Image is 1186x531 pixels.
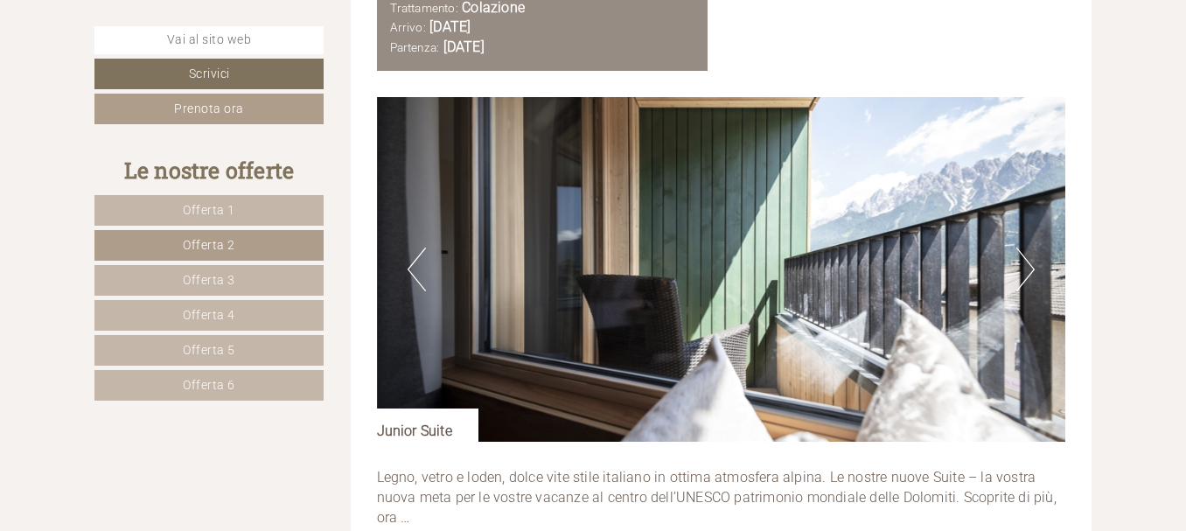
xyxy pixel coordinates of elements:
[183,238,235,252] span: Offerta 2
[94,94,324,124] a: Prenota ora
[443,38,485,55] b: [DATE]
[607,461,690,492] button: Invia
[390,20,426,34] small: Arrivo:
[94,155,324,186] div: Le nostre offerte
[27,86,270,98] small: 22:19
[94,26,324,54] a: Vai al sito web
[183,378,235,392] span: Offerta 6
[390,40,440,54] small: Partenza:
[390,1,458,15] small: Trattamento:
[1016,248,1035,291] button: Next
[313,14,375,44] div: [DATE]
[27,52,270,66] div: Hotel Simpaty
[377,97,1066,442] img: image
[183,203,235,217] span: Offerta 1
[408,248,426,291] button: Previous
[183,273,235,287] span: Offerta 3
[183,308,235,322] span: Offerta 4
[94,59,324,89] a: Scrivici
[377,409,478,442] div: Junior Suite
[429,18,471,35] b: [DATE]
[183,343,235,357] span: Offerta 5
[14,48,279,101] div: Buon giorno, come possiamo aiutarla?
